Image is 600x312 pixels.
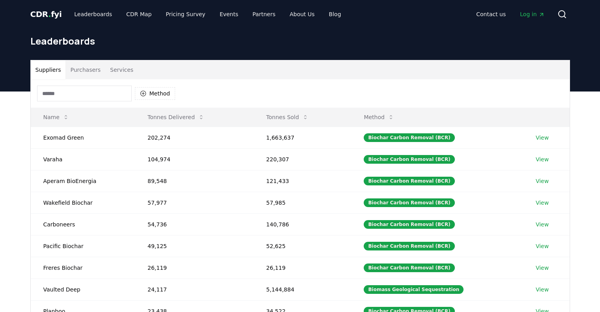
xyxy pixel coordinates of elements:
a: Log in [514,7,551,21]
td: 26,119 [254,257,351,278]
td: Varaha [31,148,135,170]
a: View [536,134,549,142]
a: CDR Map [120,7,158,21]
td: Wakefield Biochar [31,192,135,213]
span: . [48,9,51,19]
a: View [536,220,549,228]
a: View [536,242,549,250]
a: View [536,155,549,163]
a: CDR.fyi [30,9,62,20]
div: Biochar Carbon Removal (BCR) [364,155,454,164]
button: Method [357,109,400,125]
div: Biochar Carbon Removal (BCR) [364,263,454,272]
nav: Main [470,7,551,21]
td: Vaulted Deep [31,278,135,300]
td: 52,625 [254,235,351,257]
button: Purchasers [65,60,105,79]
div: Biochar Carbon Removal (BCR) [364,242,454,250]
div: Biochar Carbon Removal (BCR) [364,220,454,229]
a: Events [213,7,245,21]
span: CDR fyi [30,9,62,19]
td: 140,786 [254,213,351,235]
td: 104,974 [135,148,254,170]
nav: Main [68,7,347,21]
button: Suppliers [31,60,66,79]
td: 57,985 [254,192,351,213]
button: Services [105,60,138,79]
button: Tonnes Sold [260,109,315,125]
div: Biochar Carbon Removal (BCR) [364,177,454,185]
td: 49,125 [135,235,254,257]
td: Carboneers [31,213,135,235]
a: Leaderboards [68,7,118,21]
span: Log in [520,10,544,18]
button: Name [37,109,75,125]
td: 121,433 [254,170,351,192]
a: Partners [246,7,282,21]
td: 202,274 [135,127,254,148]
a: View [536,177,549,185]
td: 54,736 [135,213,254,235]
a: Contact us [470,7,512,21]
a: Blog [323,7,348,21]
td: 220,307 [254,148,351,170]
td: 57,977 [135,192,254,213]
td: Aperam BioEnergia [31,170,135,192]
div: Biochar Carbon Removal (BCR) [364,133,454,142]
td: 26,119 [135,257,254,278]
a: About Us [283,7,321,21]
td: 1,663,637 [254,127,351,148]
button: Method [135,87,176,100]
td: 89,548 [135,170,254,192]
a: Pricing Survey [159,7,211,21]
h1: Leaderboards [30,35,570,47]
td: Exomad Green [31,127,135,148]
div: Biomass Geological Sequestration [364,285,464,294]
div: Biochar Carbon Removal (BCR) [364,198,454,207]
td: 24,117 [135,278,254,300]
td: 5,144,884 [254,278,351,300]
a: View [536,264,549,272]
a: View [536,199,549,207]
td: Pacific Biochar [31,235,135,257]
a: View [536,286,549,293]
td: Freres Biochar [31,257,135,278]
button: Tonnes Delivered [141,109,211,125]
